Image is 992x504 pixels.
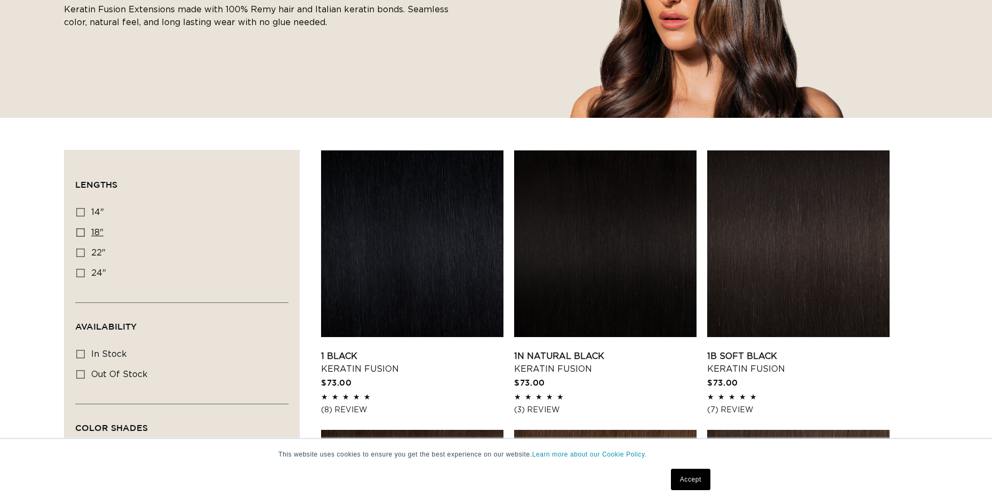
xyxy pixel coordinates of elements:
p: This website uses cookies to ensure you get the best experience on our website. [278,450,714,459]
a: 1B Soft Black Keratin Fusion [707,350,890,375]
span: Out of stock [91,370,148,379]
a: 1N Natural Black Keratin Fusion [514,350,697,375]
span: Color Shades [75,423,148,433]
span: 22" [91,249,106,257]
span: 18" [91,228,103,237]
a: Accept [671,469,710,490]
span: Lengths [75,180,117,189]
a: Learn more about our Cookie Policy. [532,451,647,458]
a: 1 Black Keratin Fusion [321,350,503,375]
p: Keratin Fusion Extensions made with 100% Remy hair and Italian keratin bonds. Seamless color, nat... [64,3,469,29]
span: 14" [91,208,104,217]
summary: Lengths (0 selected) [75,161,289,199]
span: Availability [75,322,137,331]
summary: Color Shades (0 selected) [75,404,289,443]
span: 24" [91,269,106,277]
span: In stock [91,350,127,358]
summary: Availability (0 selected) [75,303,289,341]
